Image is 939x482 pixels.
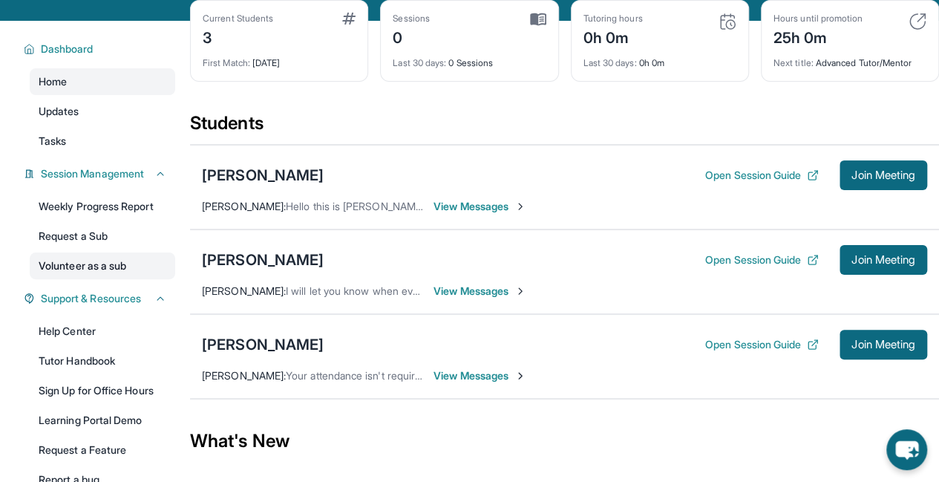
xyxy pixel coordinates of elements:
img: Chevron-Right [514,370,526,382]
div: 0h 0m [583,25,643,48]
span: Tasks [39,134,66,149]
img: Chevron-Right [514,285,526,297]
div: 0 Sessions [393,48,546,69]
button: Open Session Guide [705,337,819,352]
div: Students [190,111,939,144]
span: Dashboard [41,42,94,56]
button: Join Meeting [840,160,927,190]
div: Current Students [203,13,273,25]
a: Learning Portal Demo [30,407,175,434]
button: Join Meeting [840,330,927,359]
span: Next title : [773,57,814,68]
span: Updates [39,104,79,119]
a: Weekly Progress Report [30,193,175,220]
div: Sessions [393,13,430,25]
button: Session Management [35,166,166,181]
div: 25h 0m [773,25,863,48]
a: Tutor Handbook [30,348,175,374]
a: Sign Up for Office Hours [30,377,175,404]
span: [PERSON_NAME] : [202,284,286,297]
button: Open Session Guide [705,168,819,183]
div: What's New [190,408,939,474]
span: Join Meeting [851,255,915,264]
a: Request a Sub [30,223,175,250]
a: Home [30,68,175,95]
span: Home [39,74,67,89]
button: Join Meeting [840,245,927,275]
span: [PERSON_NAME] : [202,369,286,382]
div: Hours until promotion [773,13,863,25]
a: Help Center [30,318,175,345]
div: Advanced Tutor/Mentor [773,48,926,69]
img: card [909,13,926,30]
div: [PERSON_NAME] [202,250,324,270]
span: View Messages [433,284,526,299]
span: [PERSON_NAME] : [202,200,286,212]
div: 0 [393,25,430,48]
span: I will let you know when everything goes through on my end. I look forward to working with you an... [286,284,842,297]
div: [DATE] [203,48,356,69]
div: Tutoring hours [583,13,643,25]
span: Last 30 days : [393,57,446,68]
span: Session Management [41,166,144,181]
div: [PERSON_NAME] [202,165,324,186]
span: Join Meeting [851,171,915,180]
span: View Messages [433,199,526,214]
img: card [719,13,736,30]
a: Request a Feature [30,437,175,463]
button: Support & Resources [35,291,166,306]
span: Support & Resources [41,291,141,306]
span: View Messages [433,368,526,383]
button: Dashboard [35,42,166,56]
a: Volunteer as a sub [30,253,175,279]
span: Your attendance isn't required so its no bother if either of you can't make it [286,369,635,382]
div: 3 [203,25,273,48]
img: card [530,13,546,26]
button: chat-button [886,429,927,470]
a: Tasks [30,128,175,154]
img: Chevron-Right [514,201,526,212]
span: First Match : [203,57,250,68]
img: card [342,13,356,25]
div: [PERSON_NAME] [202,334,324,355]
button: Open Session Guide [705,253,819,267]
span: Last 30 days : [583,57,637,68]
div: 0h 0m [583,48,736,69]
span: Hello this is [PERSON_NAME] mother. [286,200,462,212]
a: Updates [30,98,175,125]
span: Join Meeting [851,340,915,349]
